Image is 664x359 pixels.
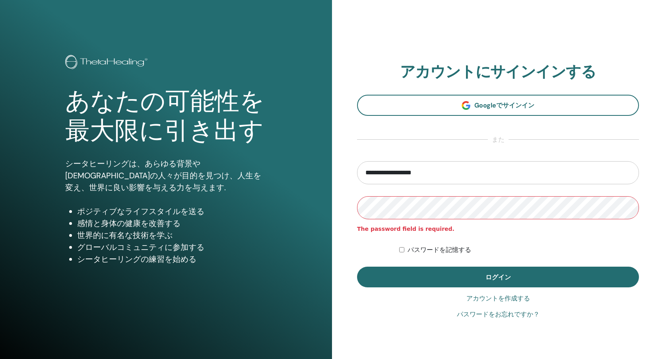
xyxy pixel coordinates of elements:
button: ログイン [357,267,639,287]
li: シータヒーリングの練習を始める [77,253,267,265]
h2: アカウントにサインインする [357,63,639,81]
a: アカウントを作成する [466,294,530,303]
li: 世界的に有名な技術を学ぶ [77,229,267,241]
a: Googleでサインイン [357,95,639,116]
li: グローバルコミュニティに参加する [77,241,267,253]
span: また [488,135,509,144]
li: 感情と身体の健康を改善する [77,217,267,229]
span: ログイン [485,273,511,281]
label: パスワードを記憶する [408,245,471,255]
span: Googleでサインイン [474,101,534,109]
strong: The password field is required. [357,226,454,232]
h1: あなたの可能性を最大限に引き出す [65,87,267,146]
a: パスワードをお忘れですか？ [457,310,540,319]
li: ポジティブなライフスタイルを送る [77,205,267,217]
div: Keep me authenticated indefinitely or until I manually logout [399,245,639,255]
p: シータヒーリングは、あらゆる背景や[DEMOGRAPHIC_DATA]の人々が目的を見つけ、人生を変え、世界に良い影響を与える力を与えます. [65,158,267,193]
